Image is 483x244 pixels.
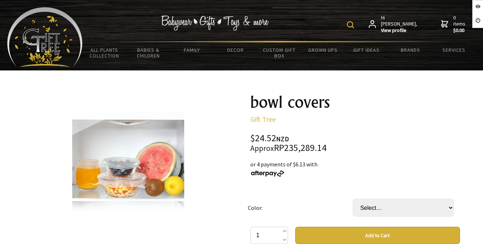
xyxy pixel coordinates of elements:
[432,42,476,57] a: Services
[257,42,301,63] a: Custom Gift Box
[381,27,418,34] strong: View profile
[250,115,276,124] a: Gift Tree
[250,170,285,177] img: Afterpay
[248,189,353,227] td: Color:
[295,227,460,244] button: Add to Cart
[389,42,432,57] a: Brands
[250,143,274,153] small: Approx
[161,15,269,31] img: Babywear - Gifts - Toys & more
[126,42,170,63] a: Babies & Children
[250,160,460,177] div: or 4 payments of $6.13 with
[369,15,418,34] a: Hi [PERSON_NAME],View profile
[250,134,460,153] div: $24.52 RP235,289.14
[347,21,354,28] img: product search
[345,42,389,57] a: Gift Ideas
[7,7,83,67] img: Babyware - Gifts - Toys and more...
[301,42,345,57] a: Grown Ups
[83,42,126,63] a: All Plants Collection
[453,27,467,34] strong: $0.00
[250,93,460,111] h1: bowl covers
[441,15,467,34] a: 0 items$0.00
[170,42,214,57] a: Family
[381,15,418,34] span: Hi [PERSON_NAME],
[276,135,289,143] span: NZD
[214,42,257,57] a: Decor
[453,14,467,34] span: 0 items
[72,107,184,220] img: bowl covers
